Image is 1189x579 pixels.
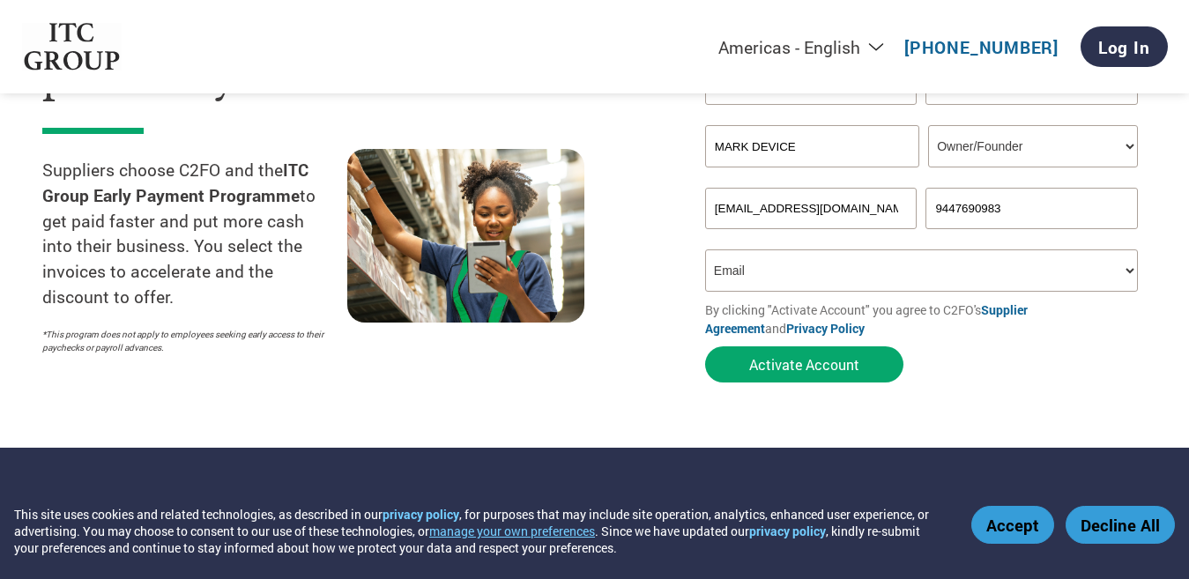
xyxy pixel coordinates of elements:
a: Supplier Agreement [705,301,1028,337]
a: privacy policy [749,523,826,539]
div: Inavlid Email Address [705,231,918,242]
button: manage your own preferences [429,523,595,539]
a: Log In [1081,26,1168,67]
p: By clicking "Activate Account" you agree to C2FO's and [705,301,1147,338]
input: Invalid Email format [705,188,918,229]
strong: ITC Group Early Payment Programme [42,159,308,206]
div: Invalid first name or first name is too long [705,107,918,118]
button: Accept [971,506,1054,544]
input: Phone* [925,188,1138,229]
a: [PHONE_NUMBER] [904,36,1059,58]
div: Inavlid Phone Number [925,231,1138,242]
button: Activate Account [705,346,903,382]
a: Privacy Policy [786,320,865,337]
div: Invalid company name or company name is too long [705,169,1138,181]
div: Invalid last name or last name is too long [925,107,1138,118]
input: Your company name* [705,125,919,167]
button: Decline All [1066,506,1175,544]
img: ITC Group [22,23,123,71]
a: privacy policy [383,506,459,523]
div: This site uses cookies and related technologies, as described in our , for purposes that may incl... [14,506,946,556]
p: Suppliers choose C2FO and the to get paid faster and put more cash into their business. You selec... [42,158,347,310]
p: *This program does not apply to employees seeking early access to their paychecks or payroll adva... [42,328,330,354]
select: Title/Role [928,125,1138,167]
img: supply chain worker [347,149,584,323]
